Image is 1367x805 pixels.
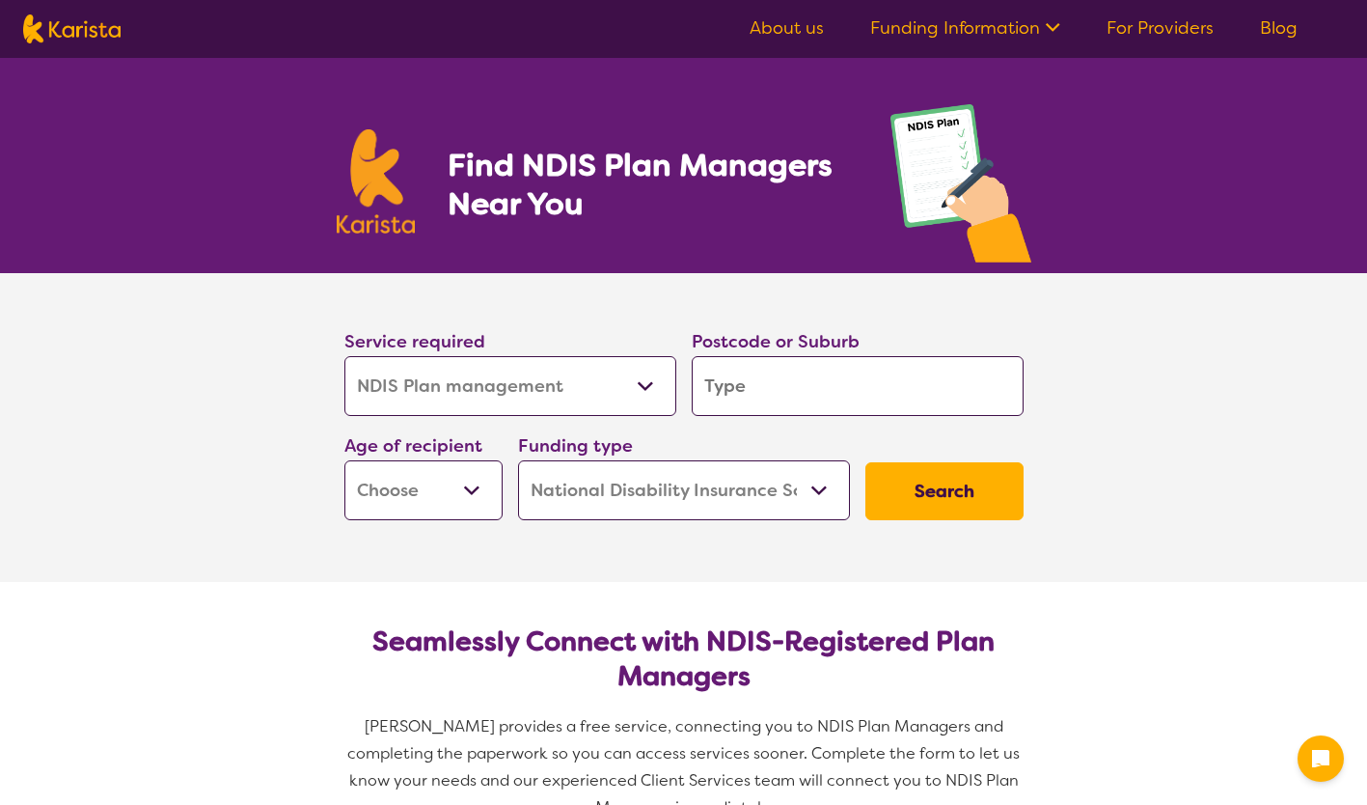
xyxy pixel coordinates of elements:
[750,16,824,40] a: About us
[23,14,121,43] img: Karista logo
[1107,16,1214,40] a: For Providers
[337,129,416,234] img: Karista logo
[870,16,1060,40] a: Funding Information
[865,462,1024,520] button: Search
[692,330,860,353] label: Postcode or Suburb
[344,434,482,458] label: Age of recipient
[890,104,1031,273] img: plan-management
[692,356,1024,416] input: Type
[518,434,633,458] label: Funding type
[448,146,851,223] h1: Find NDIS Plan Managers Near You
[344,330,485,353] label: Service required
[360,625,1008,694] h2: Seamlessly Connect with NDIS-Registered Plan Managers
[1260,16,1298,40] a: Blog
